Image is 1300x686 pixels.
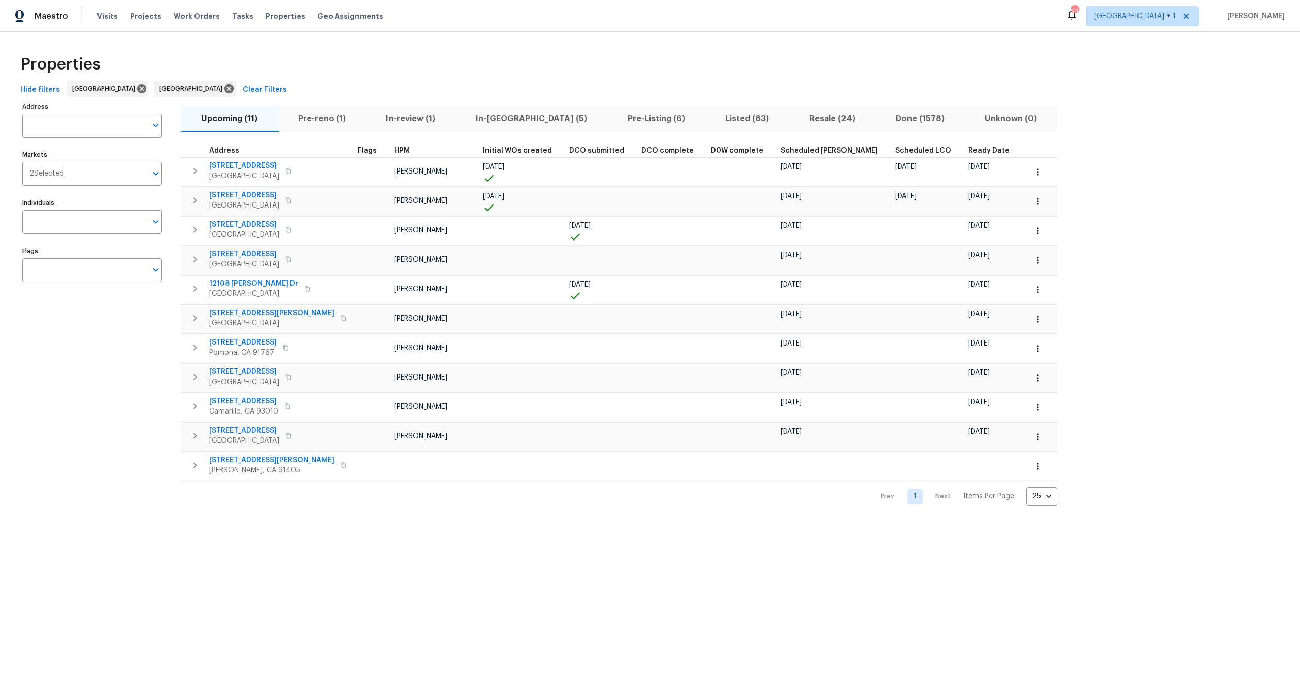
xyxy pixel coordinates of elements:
span: 2 Selected [29,169,64,178]
span: Geo Assignments [317,11,383,21]
span: [DATE] [968,369,990,376]
span: DCO complete [641,147,694,154]
span: [DATE] [968,340,990,347]
p: Items Per Page [963,491,1014,501]
span: Done (1578) [882,112,959,126]
span: [PERSON_NAME] [394,286,447,293]
span: [STREET_ADDRESS] [209,426,279,436]
span: [DATE] [569,281,591,288]
span: [STREET_ADDRESS] [209,220,279,230]
span: [GEOGRAPHIC_DATA] [209,259,279,269]
span: Resale (24) [795,112,869,126]
span: [DATE] [968,311,990,318]
span: Camarillo, CA 93010 [209,406,278,417]
span: [DATE] [781,369,802,376]
span: [DATE] [968,222,990,229]
span: Listed (83) [711,112,783,126]
div: [GEOGRAPHIC_DATA] [154,81,236,97]
span: [PERSON_NAME] [394,256,447,263]
span: [DATE] [483,163,504,170]
span: Flags [357,147,377,154]
span: [DATE] [781,340,802,347]
span: [GEOGRAPHIC_DATA] [72,84,139,94]
span: [GEOGRAPHIC_DATA] [159,84,226,94]
span: [PERSON_NAME] [394,315,447,322]
a: Goto page 1 [907,489,923,504]
span: [STREET_ADDRESS] [209,161,279,171]
span: [DATE] [781,281,802,288]
button: Open [149,263,163,277]
label: Markets [22,152,162,158]
span: [DATE] [968,163,990,170]
span: Visits [97,11,118,21]
span: HPM [394,147,410,154]
span: [DATE] [483,193,504,200]
span: [STREET_ADDRESS][PERSON_NAME] [209,308,334,318]
span: Pre-Listing (6) [613,112,699,126]
div: [GEOGRAPHIC_DATA] [67,81,148,97]
span: [GEOGRAPHIC_DATA] [209,318,334,328]
span: [PERSON_NAME] [394,374,447,381]
span: [GEOGRAPHIC_DATA] [209,230,279,240]
span: [DATE] [569,222,591,229]
span: [PERSON_NAME], CA 91405 [209,465,334,475]
span: [DATE] [781,311,802,318]
span: Projects [130,11,161,21]
span: [STREET_ADDRESS][PERSON_NAME] [209,455,334,465]
span: [PERSON_NAME] [394,168,447,175]
span: [DATE] [781,222,802,229]
span: [STREET_ADDRESS] [209,249,279,259]
span: Unknown (0) [970,112,1051,126]
span: Properties [266,11,305,21]
button: Open [149,215,163,229]
span: Scheduled LCO [895,147,951,154]
span: [DATE] [895,163,917,170]
span: Pomona, CA 91767 [209,348,277,358]
span: [DATE] [968,281,990,288]
div: 24 [1071,6,1078,16]
span: [DATE] [781,163,802,170]
span: Pre-reno (1) [284,112,360,126]
span: Work Orders [174,11,220,21]
span: [PERSON_NAME] [394,403,447,410]
button: Open [149,118,163,132]
span: [STREET_ADDRESS] [209,396,278,406]
span: [PERSON_NAME] [394,345,447,352]
span: [GEOGRAPHIC_DATA] [209,200,279,211]
span: Address [209,147,239,154]
span: [PERSON_NAME] [1223,11,1285,21]
button: Open [149,166,163,181]
span: [GEOGRAPHIC_DATA] [209,289,298,299]
span: [GEOGRAPHIC_DATA] [209,377,279,387]
span: D0W complete [711,147,763,154]
span: In-review (1) [372,112,449,126]
span: [DATE] [968,399,990,406]
label: Flags [22,248,162,254]
div: 25 [1026,483,1057,509]
span: Upcoming (11) [187,112,272,126]
span: [GEOGRAPHIC_DATA] [209,171,279,181]
span: [GEOGRAPHIC_DATA] [209,436,279,446]
span: [DATE] [781,428,802,435]
span: [STREET_ADDRESS] [209,337,277,348]
span: [DATE] [895,193,917,200]
button: Hide filters [16,81,64,99]
span: In-[GEOGRAPHIC_DATA] (5) [462,112,601,126]
span: Scheduled [PERSON_NAME] [781,147,878,154]
span: Clear Filters [243,84,287,96]
span: [DATE] [968,428,990,435]
span: [GEOGRAPHIC_DATA] + 1 [1094,11,1176,21]
span: Maestro [35,11,68,21]
span: [DATE] [781,193,802,200]
span: Tasks [232,13,253,20]
span: [DATE] [968,193,990,200]
nav: Pagination Navigation [871,487,1057,506]
label: Individuals [22,200,162,206]
span: Initial WOs created [483,147,552,154]
span: [STREET_ADDRESS] [209,367,279,377]
span: Properties [20,59,101,70]
span: DCO submitted [569,147,624,154]
span: [PERSON_NAME] [394,197,447,204]
span: [DATE] [781,399,802,406]
span: [STREET_ADDRESS] [209,190,279,200]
